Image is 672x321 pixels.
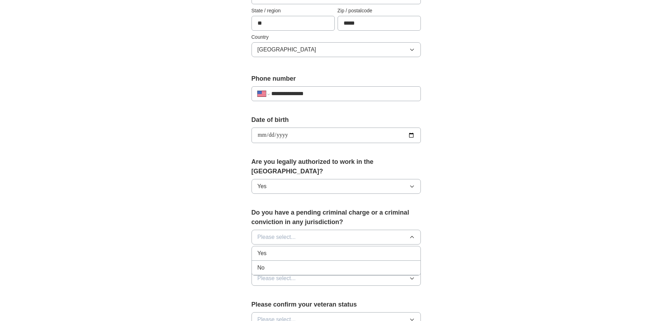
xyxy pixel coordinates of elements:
[258,249,267,258] span: Yes
[258,233,296,241] span: Please select...
[338,7,421,14] label: Zip / postalcode
[252,74,421,84] label: Phone number
[252,33,421,41] label: Country
[252,271,421,286] button: Please select...
[252,208,421,227] label: Do you have a pending criminal charge or a criminal conviction in any jurisdiction?
[252,179,421,194] button: Yes
[258,45,316,54] span: [GEOGRAPHIC_DATA]
[252,157,421,176] label: Are you legally authorized to work in the [GEOGRAPHIC_DATA]?
[258,182,267,191] span: Yes
[252,230,421,245] button: Please select...
[258,274,296,283] span: Please select...
[252,300,421,309] label: Please confirm your veteran status
[252,7,335,14] label: State / region
[252,42,421,57] button: [GEOGRAPHIC_DATA]
[252,115,421,125] label: Date of birth
[258,264,265,272] span: No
